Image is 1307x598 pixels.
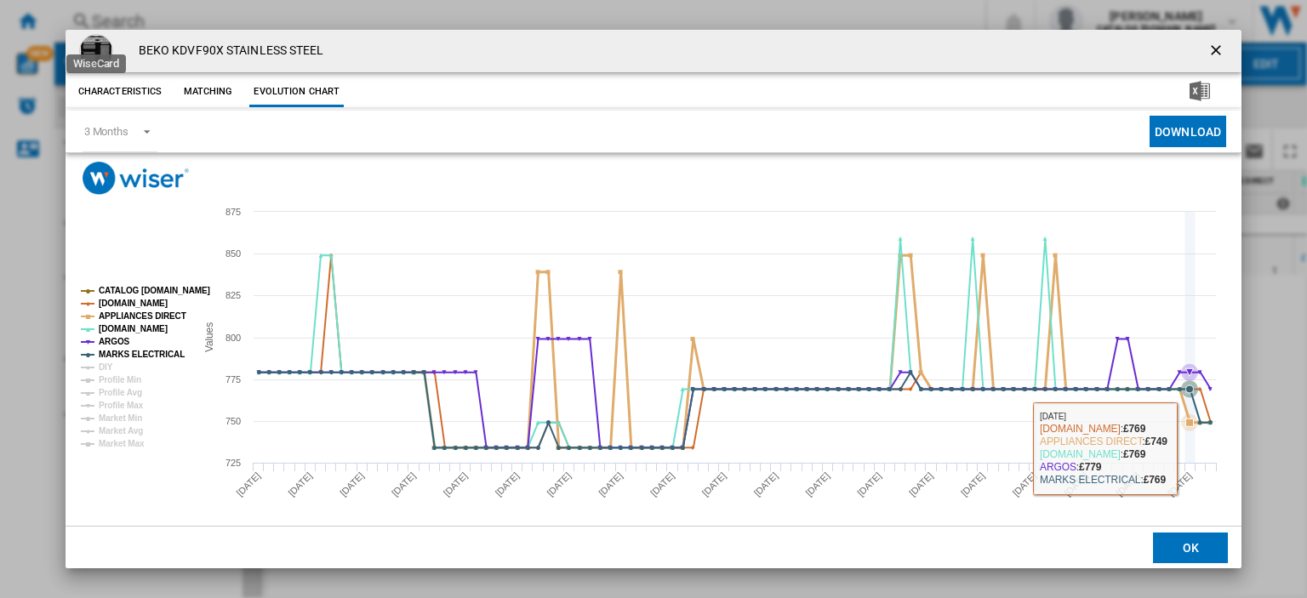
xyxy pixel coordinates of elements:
[99,350,185,359] tspan: MARKS ELECTRICAL
[79,34,113,68] img: 8632085_R_Z001A
[225,458,241,468] tspan: 725
[751,470,779,498] tspan: [DATE]
[130,43,324,60] h4: BEKO KDVF90X STAINLESS STEEL
[74,77,167,107] button: Characteristics
[225,207,241,217] tspan: 875
[99,286,210,295] tspan: CATALOG [DOMAIN_NAME]
[99,311,186,321] tspan: APPLIANCES DIRECT
[170,77,245,107] button: Matching
[1162,77,1237,107] button: Download in Excel
[1207,42,1228,62] ng-md-icon: getI18NText('BUTTONS.CLOSE_DIALOG')
[545,470,573,498] tspan: [DATE]
[203,322,215,352] tspan: Values
[66,30,1241,568] md-dialog: Product popup
[803,470,831,498] tspan: [DATE]
[1153,532,1228,562] button: OK
[1010,470,1038,498] tspan: [DATE]
[1062,470,1090,498] tspan: [DATE]
[99,299,168,308] tspan: [DOMAIN_NAME]
[700,470,728,498] tspan: [DATE]
[99,413,142,423] tspan: Market Min
[1201,34,1235,68] button: getI18NText('BUTTONS.CLOSE_DIALOG')
[99,362,113,372] tspan: DIY
[596,470,625,498] tspan: [DATE]
[225,374,241,384] tspan: 775
[84,125,128,138] div: 3 Months
[1166,470,1194,498] tspan: [DATE]
[99,375,141,384] tspan: Profile Min
[234,470,262,498] tspan: [DATE]
[855,470,883,498] tspan: [DATE]
[225,416,241,426] tspan: 750
[83,162,189,195] img: logo_wiser_300x94.png
[99,388,142,397] tspan: Profile Avg
[338,470,366,498] tspan: [DATE]
[648,470,676,498] tspan: [DATE]
[442,470,470,498] tspan: [DATE]
[907,470,935,498] tspan: [DATE]
[390,470,418,498] tspan: [DATE]
[959,470,987,498] tspan: [DATE]
[1190,81,1210,101] img: excel-24x24.png
[99,401,144,410] tspan: Profile Max
[99,439,145,448] tspan: Market Max
[225,333,241,343] tspan: 800
[225,248,241,259] tspan: 850
[99,426,143,436] tspan: Market Avg
[1114,470,1142,498] tspan: [DATE]
[99,324,168,333] tspan: [DOMAIN_NAME]
[225,290,241,300] tspan: 825
[99,337,130,346] tspan: ARGOS
[1150,116,1226,147] button: Download
[493,470,521,498] tspan: [DATE]
[249,77,344,107] button: Evolution chart
[286,470,314,498] tspan: [DATE]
